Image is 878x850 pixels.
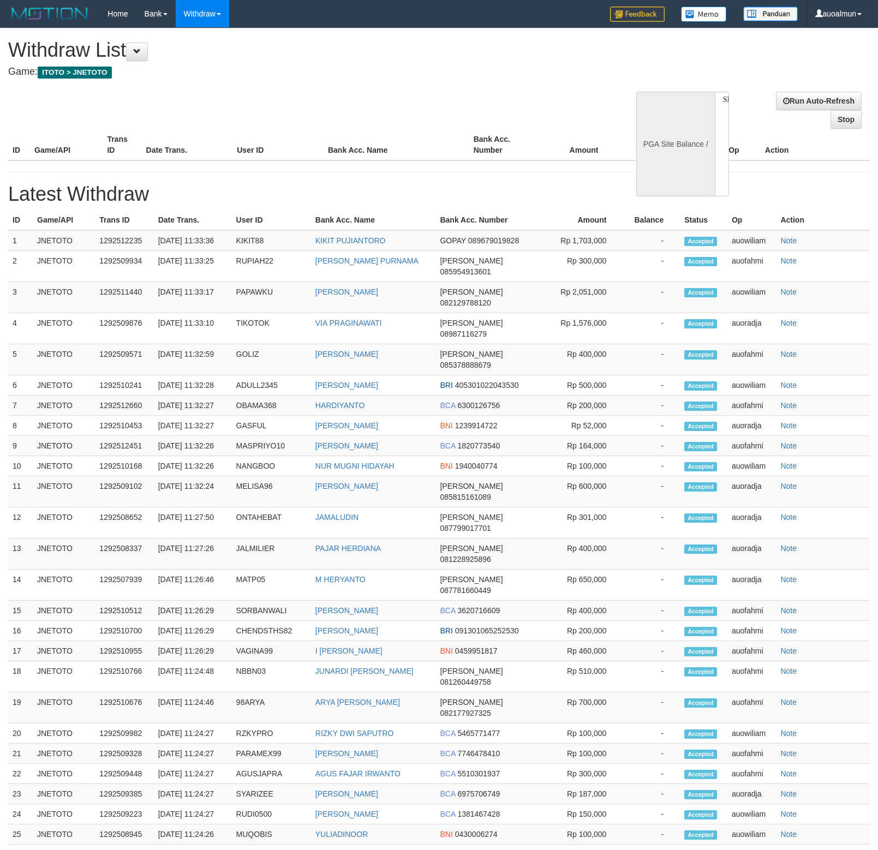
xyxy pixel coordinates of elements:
a: Note [780,544,797,553]
a: Note [780,441,797,450]
td: 1292510168 [95,456,153,476]
span: BCA [440,441,455,450]
a: Note [780,769,797,778]
td: auofahmi [727,436,776,456]
td: 13 [8,538,33,570]
span: Accepted [684,402,717,411]
td: JNETOTO [33,570,95,601]
a: [PERSON_NAME] [315,789,378,798]
a: M HERYANTO [315,575,366,584]
span: [PERSON_NAME] [440,667,503,675]
td: [DATE] 11:24:46 [154,692,232,723]
span: 085954913601 [440,267,491,276]
h1: Latest Withdraw [8,183,870,205]
td: - [623,230,680,251]
td: Rp 2,051,000 [556,282,623,313]
td: Rp 700,000 [556,692,623,723]
td: 1292509876 [95,313,153,344]
td: 10 [8,456,33,476]
td: 1292507939 [95,570,153,601]
td: JNETOTO [33,396,95,416]
a: JUNARDI [PERSON_NAME] [315,667,414,675]
td: 9 [8,436,33,456]
span: 085815161089 [440,493,491,501]
td: Rp 200,000 [556,396,623,416]
span: BNI [440,462,452,470]
td: OBAMA368 [232,396,311,416]
td: 1292510676 [95,692,153,723]
span: Accepted [684,319,717,328]
td: - [623,538,680,570]
td: [DATE] 11:26:29 [154,601,232,621]
td: auoradja [727,416,776,436]
td: Rp 300,000 [556,251,623,282]
td: 5 [8,344,33,375]
td: CHENDSTHS82 [232,621,311,641]
td: - [623,661,680,692]
span: BNI [440,647,452,655]
td: NANGBOO [232,456,311,476]
th: User ID [232,210,311,230]
th: Bank Acc. Name [311,210,436,230]
td: Rp 500,000 [556,375,623,396]
td: [DATE] 11:24:48 [154,661,232,692]
td: auofahmi [727,661,776,692]
span: Accepted [684,627,717,636]
td: Rp 301,000 [556,507,623,538]
span: 082177927325 [440,709,491,717]
span: [PERSON_NAME] [440,575,503,584]
a: JAMALUDIN [315,513,359,522]
td: [DATE] 11:32:27 [154,416,232,436]
td: Rp 650,000 [556,570,623,601]
a: Note [780,606,797,615]
td: JNETOTO [33,344,95,375]
a: Note [780,421,797,430]
td: JNETOTO [33,476,95,507]
a: AGUS FAJAR IRWANTO [315,769,401,778]
a: Note [780,729,797,738]
td: JNETOTO [33,436,95,456]
td: auoradja [727,538,776,570]
span: Accepted [684,442,717,451]
span: 082129788120 [440,298,491,307]
img: Button%20Memo.svg [681,7,727,22]
a: Run Auto-Refresh [776,92,862,110]
td: Rp 52,000 [556,416,623,436]
td: - [623,723,680,744]
span: [PERSON_NAME] [440,256,503,265]
span: 1820773540 [457,441,500,450]
a: [PERSON_NAME] [315,421,378,430]
a: Note [780,810,797,818]
td: ADULL2345 [232,375,311,396]
td: [DATE] 11:32:26 [154,436,232,456]
td: auowiliam [727,456,776,476]
span: 405301022043530 [455,381,519,390]
a: Note [780,626,797,635]
span: Accepted [684,698,717,708]
th: Trans ID [103,129,141,160]
td: - [623,436,680,456]
td: 1292508652 [95,507,153,538]
th: Op [727,210,776,230]
td: auoradja [727,476,776,507]
td: Rp 100,000 [556,723,623,744]
th: Action [776,210,870,230]
td: 1292509982 [95,723,153,744]
a: Note [780,789,797,798]
span: [PERSON_NAME] [440,544,503,553]
td: 1292510766 [95,661,153,692]
td: 8 [8,416,33,436]
span: Accepted [684,576,717,585]
span: BRI [440,626,452,635]
a: Note [780,462,797,470]
td: [DATE] 11:33:25 [154,251,232,282]
td: [DATE] 11:26:46 [154,570,232,601]
img: panduan.png [743,7,798,21]
a: [PERSON_NAME] [315,810,378,818]
td: - [623,601,680,621]
th: Date Trans. [142,129,233,160]
td: JNETOTO [33,251,95,282]
a: RIZKY DWI SAPUTRO [315,729,394,738]
td: 98ARYA [232,692,311,723]
td: VAGINA99 [232,641,311,661]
